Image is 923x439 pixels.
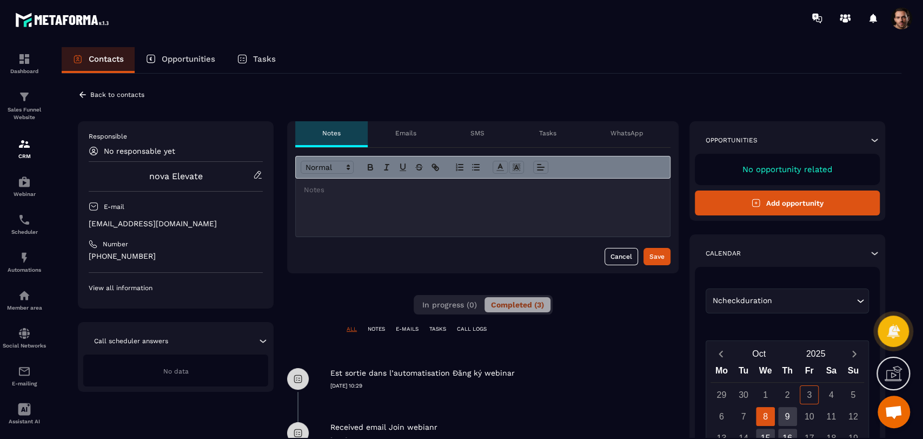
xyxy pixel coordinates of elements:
div: 8 [756,407,775,426]
div: Save [649,251,665,262]
div: 12 [844,407,862,426]
button: Open years overlay [787,344,844,363]
p: No responsable yet [104,147,175,155]
a: automationsautomationsAutomations [3,243,46,281]
a: formationformationCRM [3,129,46,167]
img: formation [18,137,31,150]
button: Next month [844,346,864,361]
p: E-MAILS [396,325,419,333]
p: ALL [347,325,357,333]
p: Received email Join webianr [330,422,437,433]
a: formationformationDashboard [3,44,46,82]
img: automations [18,175,31,188]
div: Mở cuộc trò chuyện [878,396,910,428]
p: [EMAIL_ADDRESS][DOMAIN_NAME] [89,219,263,229]
div: 1 [756,385,775,404]
p: Opportunities [162,54,215,64]
a: automationsautomationsMember area [3,281,46,319]
span: In progress (0) [422,300,477,309]
p: Calendar [706,249,741,258]
span: No data [163,368,189,375]
a: emailemailE-mailing [3,357,46,395]
p: Sales Funnel Website [3,106,46,121]
img: automations [18,251,31,264]
div: Sa [820,363,842,382]
p: Automations [3,267,46,273]
img: scheduler [18,213,31,226]
p: Responsible [89,132,263,141]
button: Open months overlay [731,344,787,363]
img: formation [18,53,31,65]
a: Opportunities [135,47,226,73]
p: Member area [3,305,46,311]
a: Contacts [62,47,135,73]
button: Save [643,248,670,265]
div: 9 [778,407,797,426]
p: Tasks [253,54,276,64]
img: formation [18,90,31,103]
button: Cancel [605,248,638,265]
div: 2 [778,385,797,404]
p: Emails [395,129,416,137]
p: View all information [89,284,263,292]
button: Add opportunity [695,191,880,215]
p: SMS [470,129,484,137]
img: email [18,365,31,378]
p: CALL LOGS [457,325,487,333]
div: Fr [798,363,820,382]
p: Notes [322,129,341,137]
p: Assistant AI [3,418,46,424]
p: E-mail [104,202,124,211]
p: CRM [3,153,46,159]
a: Tasks [226,47,287,73]
div: Su [842,363,864,382]
div: 7 [734,407,753,426]
p: E-mailing [3,381,46,386]
a: automationsautomationsWebinar [3,167,46,205]
input: Search for option [774,295,854,307]
a: schedulerschedulerScheduler [3,205,46,243]
img: social-network [18,327,31,340]
a: nova Elevate [149,171,203,181]
p: Number [103,240,128,248]
a: Assistant AI [3,395,46,433]
div: 6 [712,407,731,426]
button: Previous month [710,346,731,361]
div: We [754,363,776,382]
p: NOTES [368,325,385,333]
button: Completed (3) [484,297,550,312]
p: Tasks [539,129,556,137]
p: [PHONE_NUMBER] [89,251,263,261]
span: Ncheckduration [710,295,774,307]
div: 5 [844,385,862,404]
p: Back to contacts [90,91,144,99]
a: formationformationSales Funnel Website [3,82,46,129]
div: Mo [710,363,733,382]
p: No opportunity related [706,165,869,174]
div: 30 [734,385,753,404]
div: 11 [822,407,841,426]
button: In progress (0) [416,297,483,312]
a: social-networksocial-networkSocial Networks [3,319,46,357]
div: 10 [800,407,819,426]
p: TASKS [429,325,446,333]
div: Search for option [706,289,869,313]
p: Call scheduler answers [94,337,168,345]
span: Completed (3) [491,300,544,309]
p: Scheduler [3,229,46,235]
div: 3 [800,385,819,404]
p: Webinar [3,191,46,197]
div: Th [776,363,799,382]
div: 29 [712,385,731,404]
p: Social Networks [3,343,46,349]
div: 4 [822,385,841,404]
div: Tu [733,363,755,382]
p: Dashboard [3,68,46,74]
p: Opportunities [706,136,758,145]
p: Contacts [89,54,124,64]
img: logo [15,10,112,30]
p: Est sortie dans l’automatisation Đăng ký webinar [330,368,515,378]
p: WhatsApp [610,129,643,137]
p: [DATE] 10:29 [330,382,679,390]
img: automations [18,289,31,302]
